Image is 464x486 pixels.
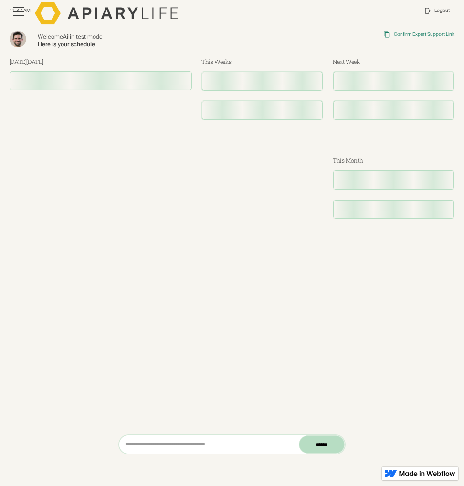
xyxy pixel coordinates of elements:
div: Confirm Expert Support Link [394,32,454,37]
div: Welcome [38,33,245,41]
img: Made in Webflow [399,471,455,476]
h3: This Month [333,156,454,165]
a: Logout [419,2,454,19]
h3: Next Week [333,57,454,66]
div: Logout [434,8,450,13]
span: Ailin test mode [63,33,103,40]
h3: This Weeks [201,57,323,66]
h3: [DATE] [10,57,192,66]
div: Here is your schedule [38,41,245,48]
span: [DATE] [26,58,43,65]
